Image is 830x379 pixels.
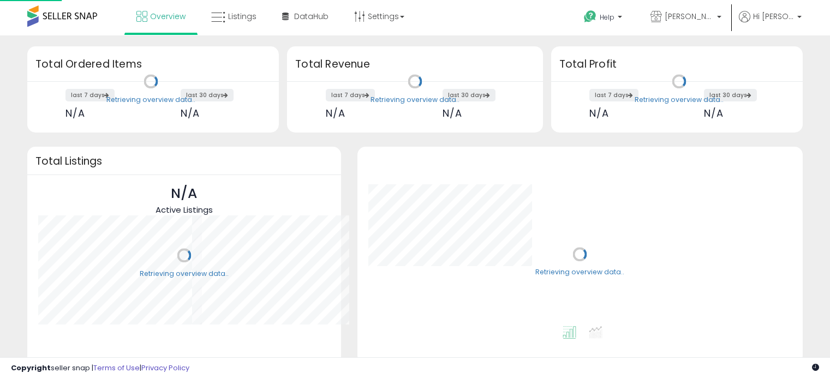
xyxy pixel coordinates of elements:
[583,10,597,23] i: Get Help
[371,95,459,105] div: Retrieving overview data..
[11,363,189,374] div: seller snap | |
[665,11,714,22] span: [PERSON_NAME]
[11,363,51,373] strong: Copyright
[535,268,624,278] div: Retrieving overview data..
[294,11,329,22] span: DataHub
[600,13,614,22] span: Help
[228,11,256,22] span: Listings
[106,95,195,105] div: Retrieving overview data..
[140,269,229,279] div: Retrieving overview data..
[753,11,794,22] span: Hi [PERSON_NAME]
[739,11,802,35] a: Hi [PERSON_NAME]
[575,2,633,35] a: Help
[150,11,186,22] span: Overview
[635,95,724,105] div: Retrieving overview data..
